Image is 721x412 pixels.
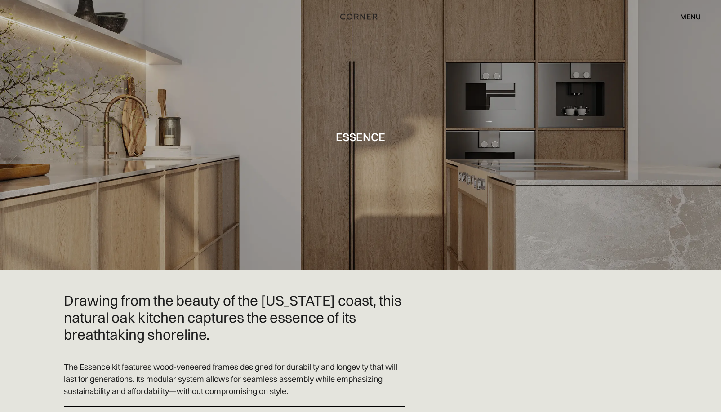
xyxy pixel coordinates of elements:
a: home [329,11,392,22]
div: menu [680,13,701,20]
div: menu [671,9,701,24]
h1: Essence [336,131,385,143]
p: The Essence kit features wood-veneered frames designed for durability and longevity that will las... [64,361,405,397]
h2: Drawing from the beauty of the [US_STATE] coast, this natural oak kitchen captures the essence of... [64,292,405,343]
